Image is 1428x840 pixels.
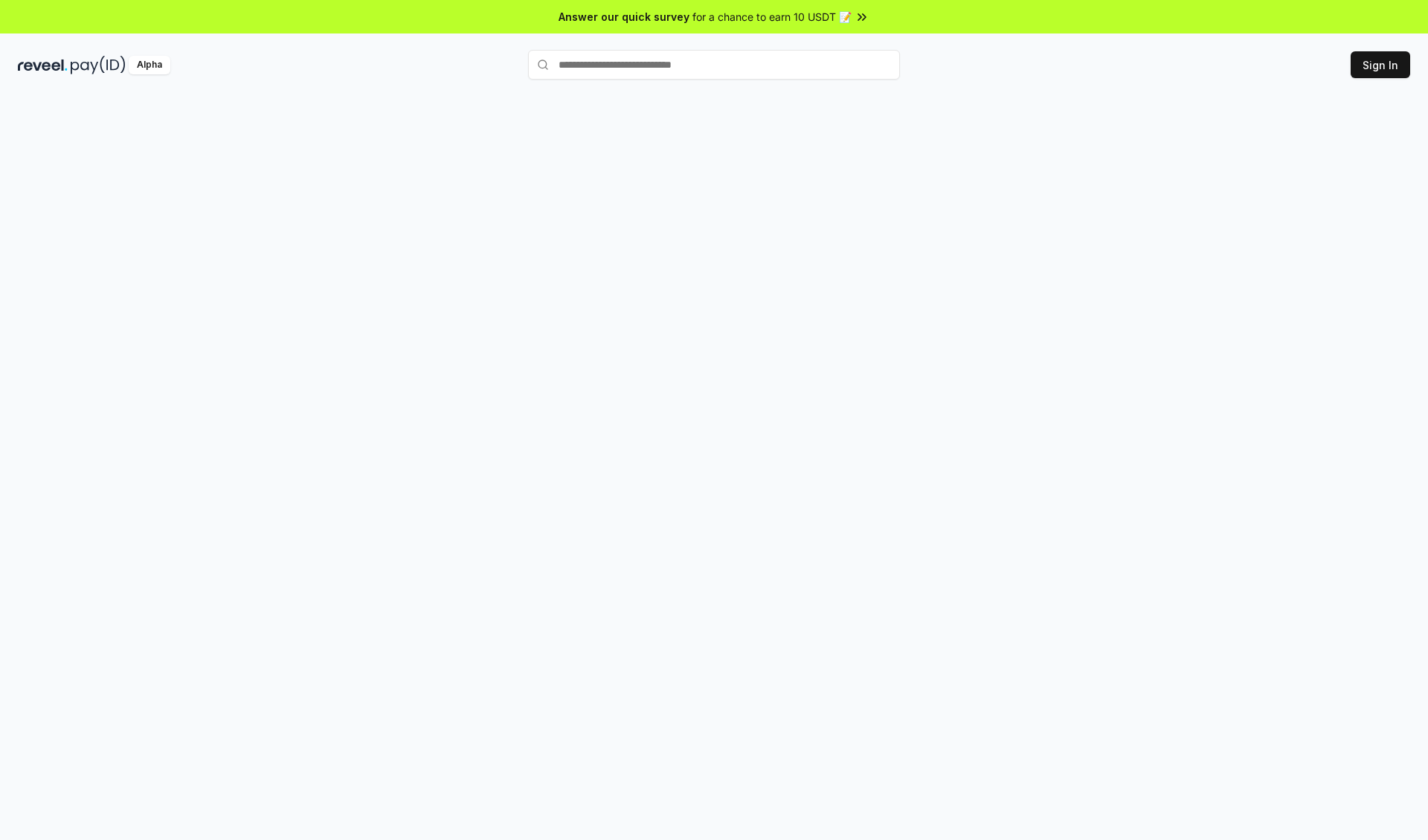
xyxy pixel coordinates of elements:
img: reveel_dark [18,56,68,74]
div: Alpha [129,56,170,74]
span: Answer our quick survey [559,9,689,25]
button: Sign In [1351,51,1410,78]
span: for a chance to earn 10 USDT 📝 [692,9,852,25]
img: pay_id [71,56,126,74]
